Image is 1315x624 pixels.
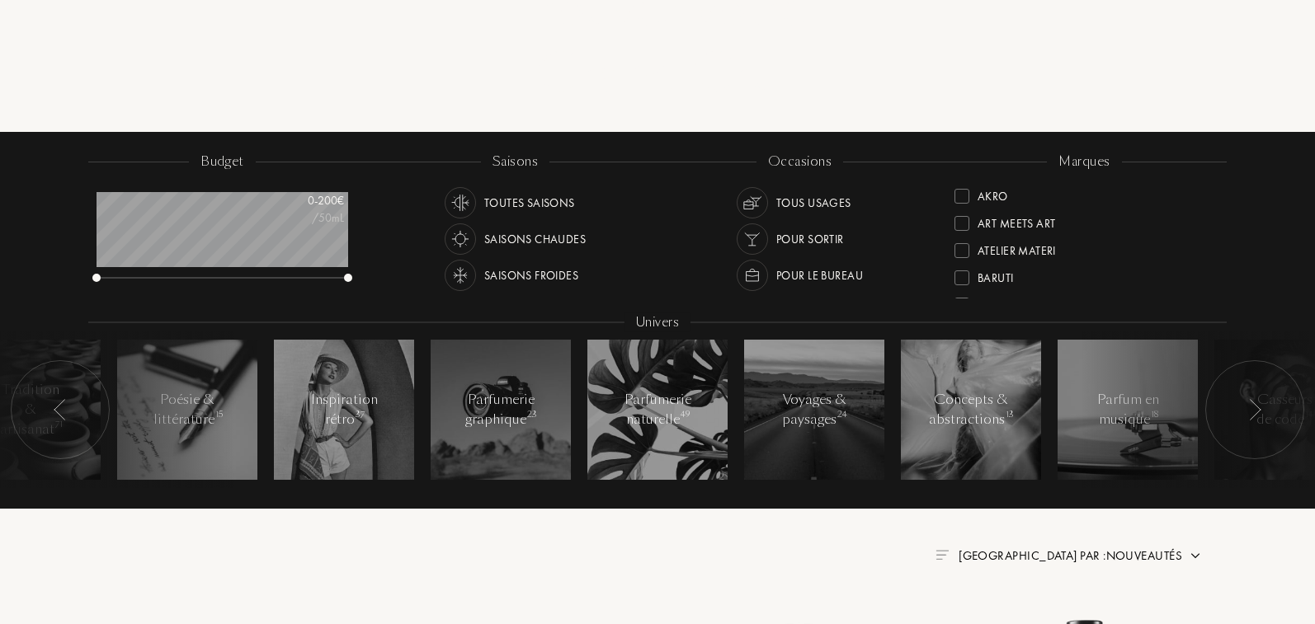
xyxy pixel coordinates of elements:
span: 37 [356,409,365,420]
div: saisons [481,152,549,171]
div: /50mL [262,209,344,227]
div: Saisons froides [484,260,578,291]
div: occasions [756,152,843,171]
img: arrow.png [1189,549,1202,562]
div: Binet-Papillon [978,291,1059,313]
div: Univers [625,313,690,332]
img: usage_season_cold_white.svg [449,264,472,287]
img: usage_season_average_white.svg [449,191,472,214]
div: Art Meets Art [978,209,1055,232]
div: Concepts & abstractions [929,390,1013,429]
div: Tous usages [776,187,851,218]
div: Saisons chaudes [484,223,586,255]
img: usage_occasion_all_white.svg [741,191,764,214]
div: Inspiration rétro [309,390,379,429]
div: Voyages & paysages [780,390,850,429]
span: 23 [527,409,537,420]
div: Baruti [978,264,1014,286]
div: budget [189,152,256,171]
img: usage_occasion_work_white.svg [741,264,764,287]
div: Parfumerie naturelle [623,390,693,429]
div: Grand Cru [101,41,1214,107]
img: filter_by.png [936,550,949,560]
div: marques [1047,152,1121,171]
div: Akro [978,182,1008,204]
div: Parfumerie graphique [465,390,536,429]
img: usage_season_hot_white.svg [449,228,472,251]
img: arr_left.svg [54,399,67,420]
span: 13 [1006,409,1014,420]
span: 24 [837,409,847,420]
img: usage_occasion_party_white.svg [741,228,764,251]
div: 0 - 200 € [262,192,344,209]
div: Pour sortir [776,223,844,255]
img: arr_left.svg [1248,399,1261,420]
div: Pour le bureau [776,260,863,291]
span: 49 [681,409,690,420]
span: [GEOGRAPHIC_DATA] par : Nouveautés [959,547,1182,564]
div: Atelier Materi [978,237,1056,259]
div: Toutes saisons [484,187,575,218]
